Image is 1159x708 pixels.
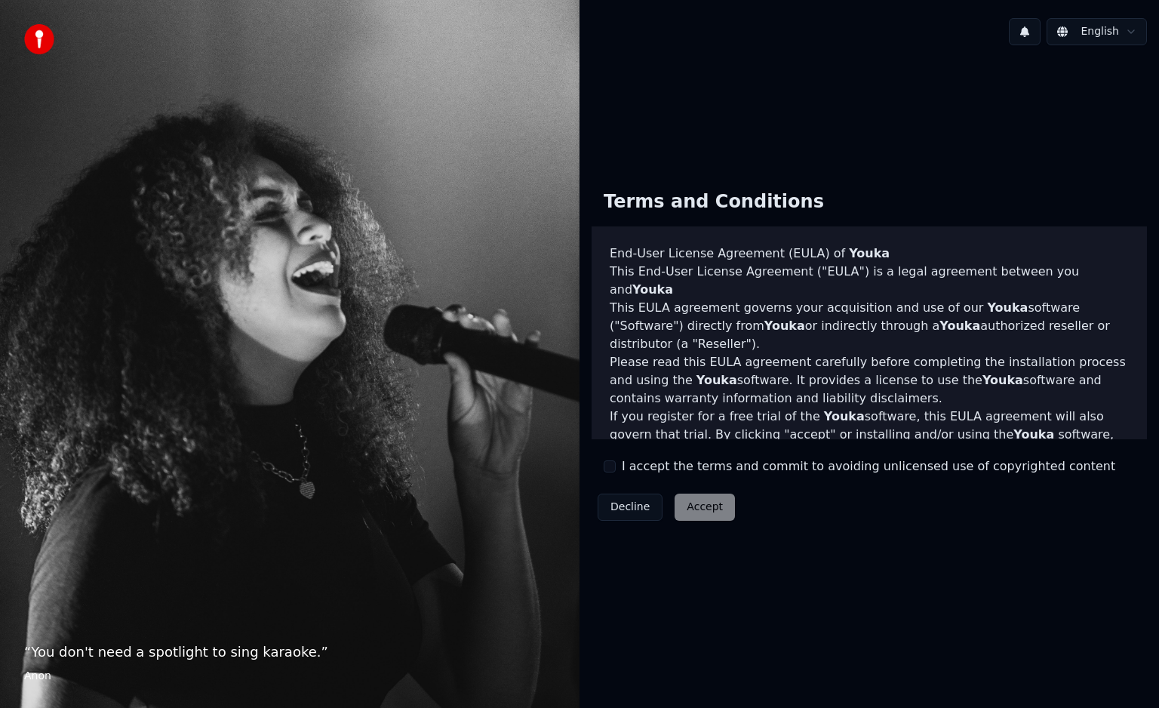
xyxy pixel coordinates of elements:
[592,178,836,226] div: Terms and Conditions
[987,300,1028,315] span: Youka
[610,299,1129,353] p: This EULA agreement governs your acquisition and use of our software ("Software") directly from o...
[24,642,555,663] p: “ You don't need a spotlight to sing karaoke. ”
[610,245,1129,263] h3: End-User License Agreement (EULA) of
[824,409,865,423] span: Youka
[696,373,737,387] span: Youka
[632,282,673,297] span: Youka
[939,319,980,333] span: Youka
[1013,427,1054,442] span: Youka
[849,246,890,260] span: Youka
[982,373,1023,387] span: Youka
[764,319,805,333] span: Youka
[610,263,1129,299] p: This End-User License Agreement ("EULA") is a legal agreement between you and
[610,353,1129,408] p: Please read this EULA agreement carefully before completing the installation process and using th...
[622,457,1115,476] label: I accept the terms and commit to avoiding unlicensed use of copyrighted content
[24,24,54,54] img: youka
[598,494,663,521] button: Decline
[610,408,1129,480] p: If you register for a free trial of the software, this EULA agreement will also govern that trial...
[24,669,555,684] footer: Anon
